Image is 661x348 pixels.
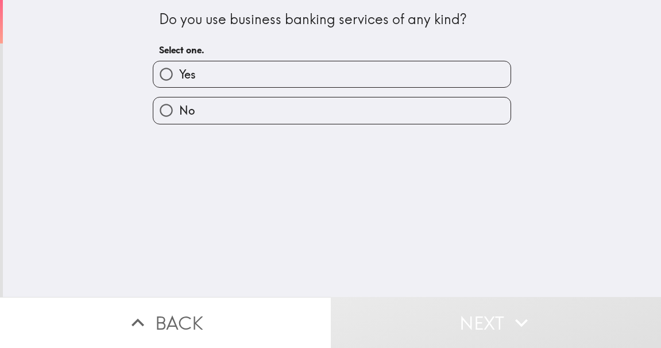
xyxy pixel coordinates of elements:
[159,44,505,56] h6: Select one.
[179,103,195,119] span: No
[159,10,505,29] div: Do you use business banking services of any kind?
[153,97,511,123] button: No
[153,61,511,87] button: Yes
[179,67,196,83] span: Yes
